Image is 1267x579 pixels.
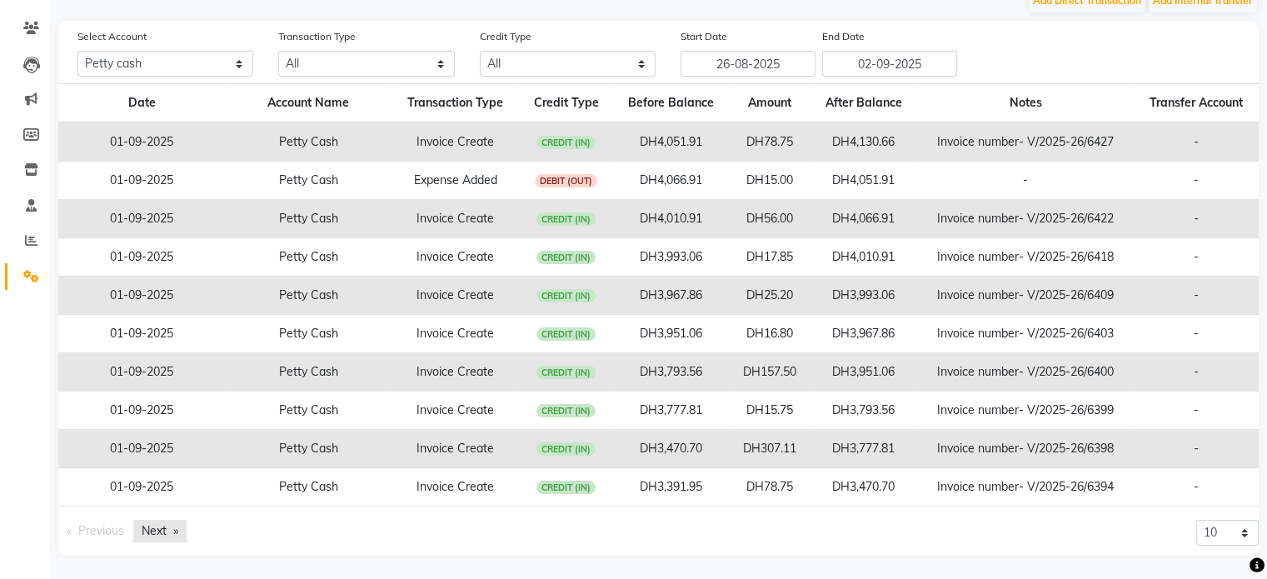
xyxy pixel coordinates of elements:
[1134,277,1259,315] td: -
[77,29,147,44] label: Select Account
[58,122,225,162] td: 01-09-2025
[811,392,917,430] td: DH3,793.56
[1134,122,1259,162] td: -
[822,51,957,77] input: End Date
[1134,315,1259,353] td: -
[811,200,917,238] td: DH4,066.91
[225,277,392,315] td: Petty Cash
[392,392,519,430] td: Invoice Create
[225,392,392,430] td: Petty Cash
[519,84,612,123] th: Credit Type
[392,238,519,277] td: Invoice Create
[730,353,811,392] td: DH157.50
[225,122,392,162] td: Petty Cash
[536,212,596,226] span: CREDIT (IN)
[730,122,811,162] td: DH78.75
[392,122,519,162] td: Invoice Create
[613,238,730,277] td: DH3,993.06
[392,315,519,353] td: Invoice Create
[1134,392,1259,430] td: -
[917,392,1134,430] td: Invoice number- V/2025-26/6399
[536,251,596,264] span: CREDIT (IN)
[535,174,598,187] span: DEBIT (OUT)
[1134,162,1259,200] td: -
[536,366,596,379] span: CREDIT (IN)
[730,315,811,353] td: DH16.80
[392,430,519,468] td: Invoice Create
[1134,84,1259,123] th: Transfer Account
[536,481,596,494] span: CREDIT (IN)
[392,84,519,123] th: Transaction Type
[917,353,1134,392] td: Invoice number- V/2025-26/6400
[811,84,917,123] th: After Balance
[225,353,392,392] td: Petty Cash
[681,51,816,77] input: Start Date
[58,200,225,238] td: 01-09-2025
[613,200,730,238] td: DH4,010.91
[730,162,811,200] td: DH15.00
[58,238,225,277] td: 01-09-2025
[730,277,811,315] td: DH25.20
[58,315,225,353] td: 01-09-2025
[1134,468,1259,507] td: -
[811,468,917,507] td: DH3,470.70
[730,84,811,123] th: Amount
[811,122,917,162] td: DH4,130.66
[613,468,730,507] td: DH3,391.95
[58,468,225,507] td: 01-09-2025
[613,315,730,353] td: DH3,951.06
[133,520,187,542] a: Next
[480,29,531,44] label: Credit Type
[225,315,392,353] td: Petty Cash
[536,442,596,456] span: CREDIT (IN)
[225,200,392,238] td: Petty Cash
[730,430,811,468] td: DH307.11
[1134,200,1259,238] td: -
[392,162,519,200] td: Expense Added
[613,392,730,430] td: DH3,777.81
[613,277,730,315] td: DH3,967.86
[225,84,392,123] th: Account Name
[58,162,225,200] td: 01-09-2025
[730,392,811,430] td: DH15.75
[917,84,1134,123] th: Notes
[58,430,225,468] td: 01-09-2025
[58,84,225,123] th: Date
[730,238,811,277] td: DH17.85
[917,277,1134,315] td: Invoice number- V/2025-26/6409
[1134,353,1259,392] td: -
[392,277,519,315] td: Invoice Create
[917,162,1134,200] td: -
[58,520,646,542] nav: Pagination
[1134,238,1259,277] td: -
[392,468,519,507] td: Invoice Create
[917,468,1134,507] td: Invoice number- V/2025-26/6394
[613,84,730,123] th: Before Balance
[536,136,596,149] span: CREDIT (IN)
[225,238,392,277] td: Petty Cash
[1134,430,1259,468] td: -
[278,29,356,44] label: Transaction Type
[681,29,727,44] label: Start Date
[613,162,730,200] td: DH4,066.91
[917,238,1134,277] td: Invoice number- V/2025-26/6418
[917,315,1134,353] td: Invoice number- V/2025-26/6403
[917,200,1134,238] td: Invoice number- V/2025-26/6422
[392,200,519,238] td: Invoice Create
[730,200,811,238] td: DH56.00
[225,468,392,507] td: Petty Cash
[811,353,917,392] td: DH3,951.06
[613,353,730,392] td: DH3,793.56
[536,404,596,417] span: CREDIT (IN)
[811,277,917,315] td: DH3,993.06
[536,289,596,302] span: CREDIT (IN)
[613,430,730,468] td: DH3,470.70
[58,353,225,392] td: 01-09-2025
[730,468,811,507] td: DH78.75
[917,122,1134,162] td: Invoice number- V/2025-26/6427
[917,430,1134,468] td: Invoice number- V/2025-26/6398
[225,430,392,468] td: Petty Cash
[536,327,596,341] span: CREDIT (IN)
[613,122,730,162] td: DH4,051.91
[811,238,917,277] td: DH4,010.91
